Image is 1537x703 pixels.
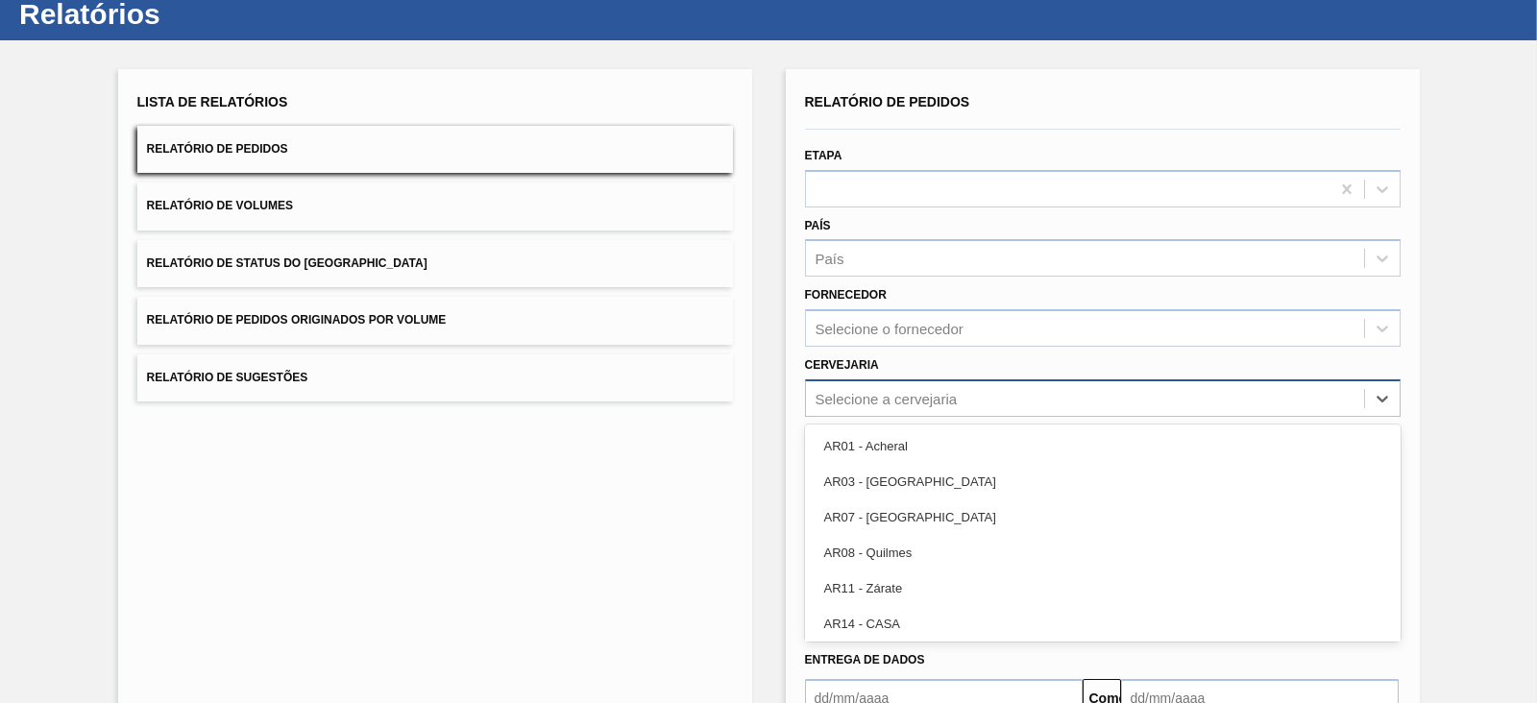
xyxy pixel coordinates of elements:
[147,371,308,384] font: Relatório de Sugestões
[147,314,447,327] font: Relatório de Pedidos Originados por Volume
[816,390,958,406] font: Selecione a cervejaria
[805,606,1401,642] div: AR14 - CASA
[137,126,733,173] button: Relatório de Pedidos
[805,219,831,232] font: País
[147,256,427,270] font: Relatório de Status do [GEOGRAPHIC_DATA]
[137,182,733,230] button: Relatório de Volumes
[805,149,842,162] font: Etapa
[805,653,925,667] font: Entrega de dados
[816,321,964,337] font: Selecione o fornecedor
[805,358,879,372] font: Cervejaria
[137,297,733,344] button: Relatório de Pedidos Originados por Volume
[137,240,733,287] button: Relatório de Status do [GEOGRAPHIC_DATA]
[805,499,1401,535] div: AR07 - [GEOGRAPHIC_DATA]
[137,354,733,401] button: Relatório de Sugestões
[805,94,970,109] font: Relatório de Pedidos
[805,464,1401,499] div: AR03 - [GEOGRAPHIC_DATA]
[805,288,887,302] font: Fornecedor
[805,428,1401,464] div: AR01 - Acheral
[805,535,1401,570] div: AR08 - Quilmes
[137,94,288,109] font: Lista de Relatórios
[147,142,288,156] font: Relatório de Pedidos
[805,570,1401,606] div: AR11 - Zárate
[816,251,844,267] font: País
[147,200,293,213] font: Relatório de Volumes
